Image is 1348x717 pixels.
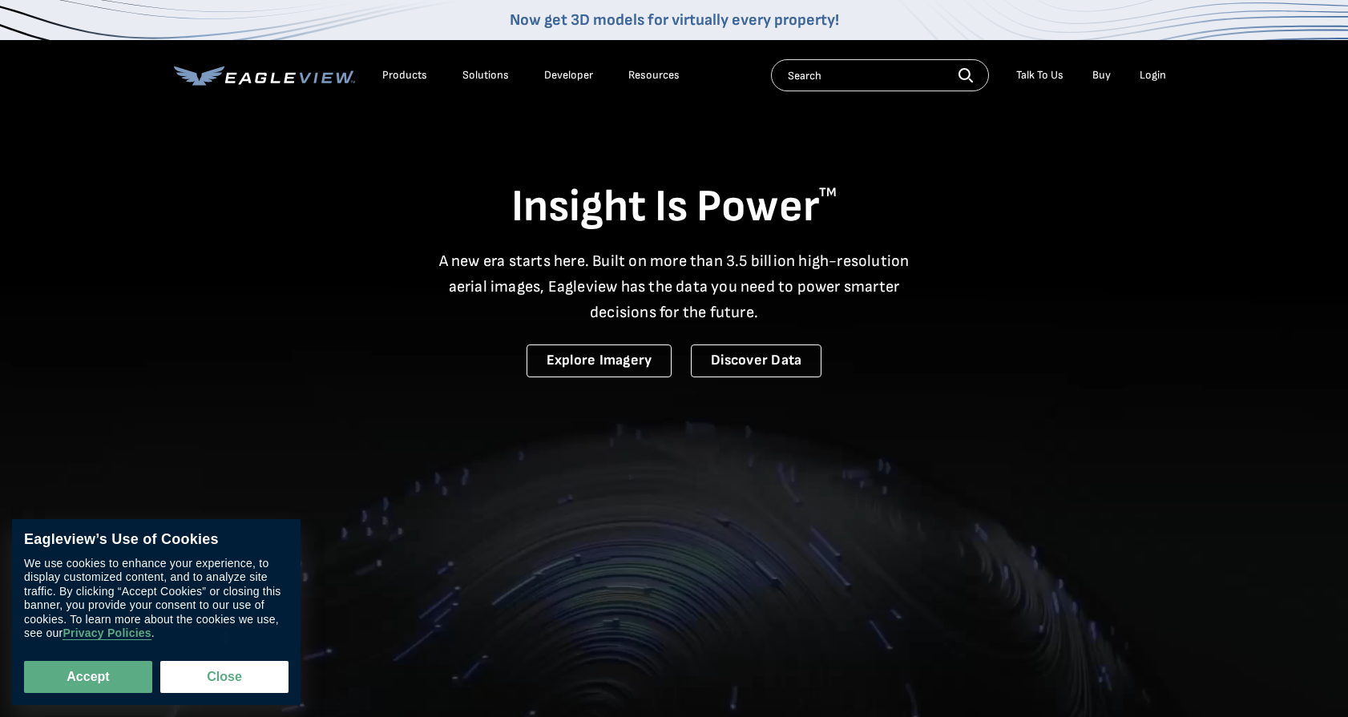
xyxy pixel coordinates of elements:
[628,68,680,83] div: Resources
[691,344,821,377] a: Discover Data
[160,661,289,693] button: Close
[1016,68,1063,83] div: Talk To Us
[429,248,919,325] p: A new era starts here. Built on more than 3.5 billion high-resolution aerial images, Eagleview ha...
[1092,68,1111,83] a: Buy
[1140,68,1166,83] div: Login
[771,59,989,91] input: Search
[527,344,672,377] a: Explore Imagery
[63,627,151,641] a: Privacy Policies
[544,68,593,83] a: Developer
[24,531,289,549] div: Eagleview’s Use of Cookies
[382,68,427,83] div: Products
[462,68,509,83] div: Solutions
[24,661,152,693] button: Accept
[510,10,839,30] a: Now get 3D models for virtually every property!
[174,179,1174,236] h1: Insight Is Power
[24,557,289,641] div: We use cookies to enhance your experience, to display customized content, and to analyze site tra...
[819,185,837,200] sup: TM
